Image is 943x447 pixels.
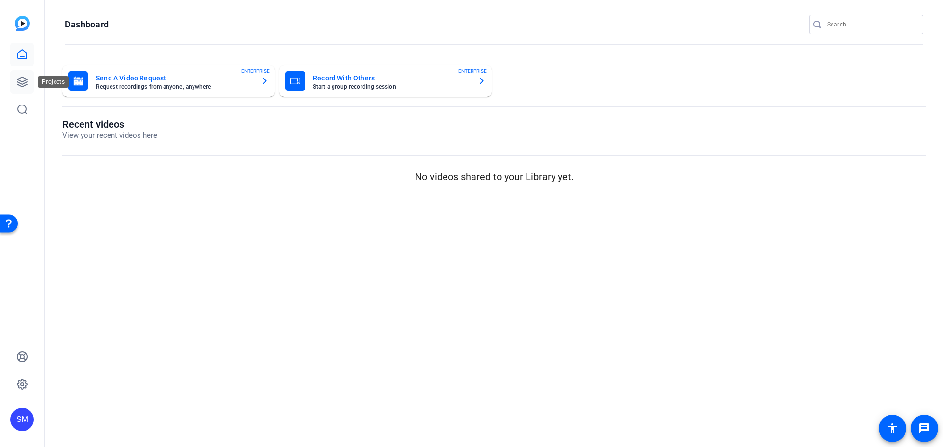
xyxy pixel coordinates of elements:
[15,16,30,31] img: blue-gradient.svg
[313,72,470,84] mat-card-title: Record With Others
[458,67,487,75] span: ENTERPRISE
[62,118,157,130] h1: Recent videos
[887,422,898,434] mat-icon: accessibility
[10,408,34,431] div: SM
[96,72,253,84] mat-card-title: Send A Video Request
[241,67,270,75] span: ENTERPRISE
[62,65,275,97] button: Send A Video RequestRequest recordings from anyone, anywhereENTERPRISE
[827,19,915,30] input: Search
[62,130,157,141] p: View your recent videos here
[38,76,69,88] div: Projects
[313,84,470,90] mat-card-subtitle: Start a group recording session
[65,19,109,30] h1: Dashboard
[62,169,926,184] p: No videos shared to your Library yet.
[279,65,492,97] button: Record With OthersStart a group recording sessionENTERPRISE
[918,422,930,434] mat-icon: message
[96,84,253,90] mat-card-subtitle: Request recordings from anyone, anywhere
